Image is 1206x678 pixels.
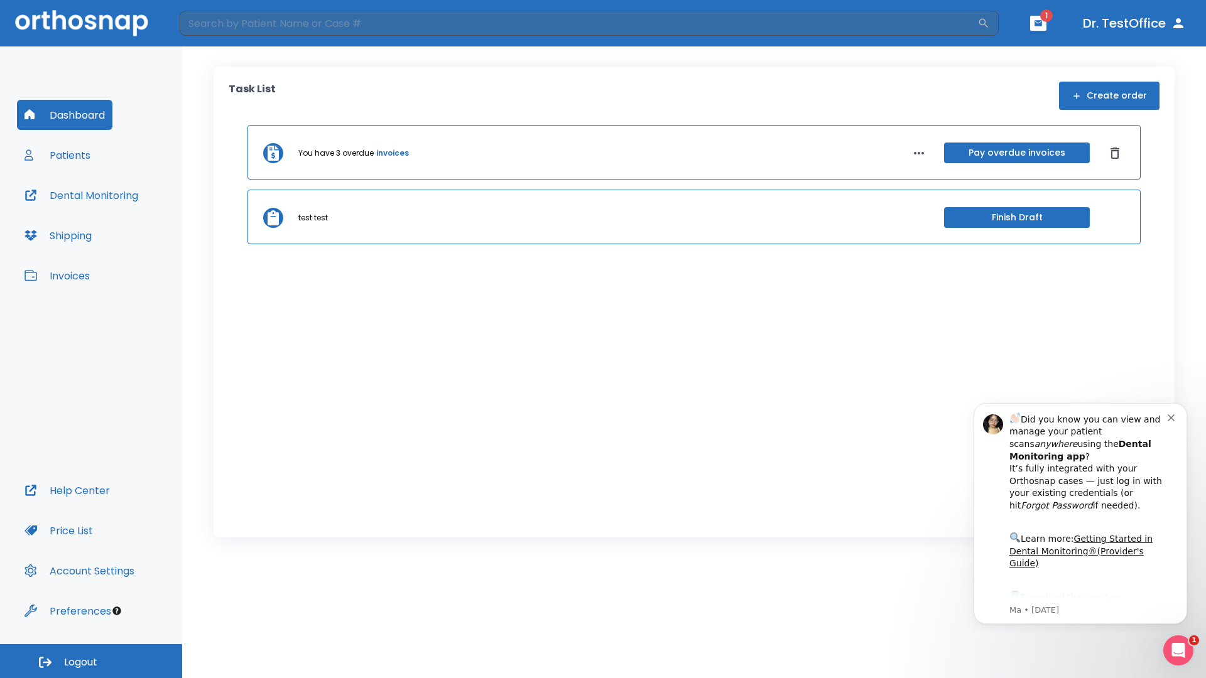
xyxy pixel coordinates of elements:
[298,148,374,159] p: You have 3 overdue
[17,596,119,626] button: Preferences
[1040,9,1053,22] span: 1
[1059,82,1160,110] button: Create order
[15,10,148,36] img: Orthosnap
[55,197,213,261] div: Download the app: | ​ Let us know if you need help getting started!
[1163,635,1193,665] iframe: Intercom live chat
[1078,12,1191,35] button: Dr. TestOffice
[17,220,99,250] button: Shipping
[17,140,98,170] button: Patients
[944,207,1090,228] button: Finish Draft
[17,180,146,210] button: Dental Monitoring
[298,212,328,223] p: test test
[180,11,977,36] input: Search by Patient Name or Case #
[944,143,1090,163] button: Pay overdue invoices
[55,200,166,223] a: App Store
[955,392,1206,632] iframe: Intercom notifications message
[213,19,223,30] button: Dismiss notification
[17,100,112,130] button: Dashboard
[17,556,142,586] button: Account Settings
[17,475,117,505] button: Help Center
[55,213,213,224] p: Message from Ma, sent 8w ago
[1189,635,1199,645] span: 1
[229,82,276,110] p: Task List
[17,515,100,546] button: Price List
[17,261,97,291] button: Invoices
[64,655,97,669] span: Logout
[1105,143,1125,163] button: Dismiss
[376,148,409,159] a: invoices
[111,605,122,616] div: Tooltip anchor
